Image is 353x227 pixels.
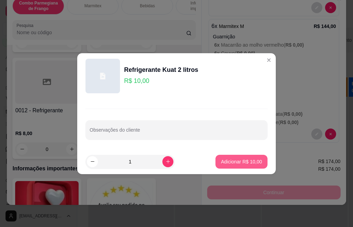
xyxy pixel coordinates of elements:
button: increase-product-quantity [162,156,173,167]
button: decrease-product-quantity [87,156,98,167]
button: Close [263,55,274,66]
div: Refrigerante Kuat 2 litros [124,65,198,75]
input: Observações do cliente [90,129,263,136]
p: R$ 10,00 [124,76,198,86]
p: Adicionar R$ 10,00 [221,158,262,165]
button: Adicionar R$ 10,00 [215,155,268,169]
